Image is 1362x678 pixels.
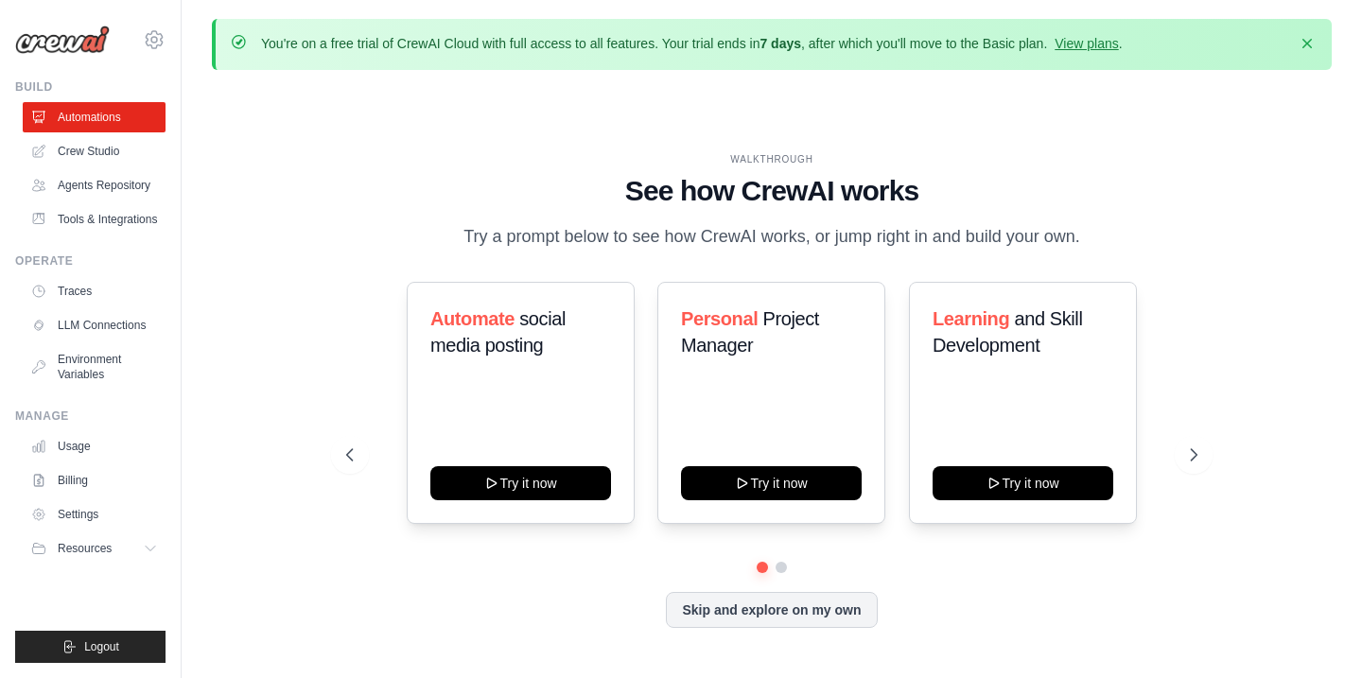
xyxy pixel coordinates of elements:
[15,79,166,95] div: Build
[15,26,110,54] img: Logo
[23,431,166,461] a: Usage
[15,631,166,663] button: Logout
[23,136,166,166] a: Crew Studio
[681,308,819,356] span: Project Manager
[1055,36,1118,51] a: View plans
[15,253,166,269] div: Operate
[23,102,166,132] a: Automations
[454,223,1090,251] p: Try a prompt below to see how CrewAI works, or jump right in and build your own.
[15,409,166,424] div: Manage
[23,465,166,495] a: Billing
[23,533,166,564] button: Resources
[23,276,166,306] a: Traces
[933,308,1009,329] span: Learning
[58,541,112,556] span: Resources
[430,466,611,500] button: Try it now
[933,308,1082,356] span: and Skill Development
[430,308,515,329] span: Automate
[23,344,166,390] a: Environment Variables
[346,152,1196,166] div: WALKTHROUGH
[346,174,1196,208] h1: See how CrewAI works
[23,310,166,340] a: LLM Connections
[760,36,801,51] strong: 7 days
[261,34,1123,53] p: You're on a free trial of CrewAI Cloud with full access to all features. Your trial ends in , aft...
[681,308,758,329] span: Personal
[23,204,166,235] a: Tools & Integrations
[23,170,166,200] a: Agents Repository
[430,308,566,356] span: social media posting
[681,466,862,500] button: Try it now
[84,639,119,654] span: Logout
[933,466,1113,500] button: Try it now
[23,499,166,530] a: Settings
[666,592,877,628] button: Skip and explore on my own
